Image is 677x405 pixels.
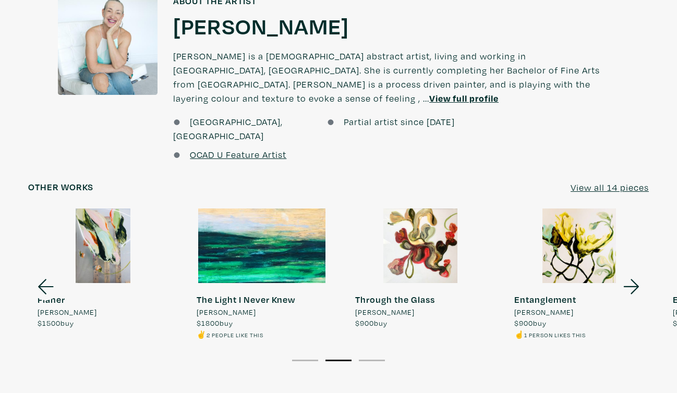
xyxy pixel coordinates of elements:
[355,306,415,318] span: [PERSON_NAME]
[28,208,178,329] a: Flaner [PERSON_NAME] $1500buy
[187,208,337,340] a: The Light I Never Knew [PERSON_NAME] $1800buy ✌️2 people like this
[197,293,295,305] strong: The Light I Never Knew
[38,306,97,318] span: [PERSON_NAME]
[197,318,233,328] span: buy
[190,149,286,161] a: OCAD U Feature Artist
[197,318,220,328] span: $1800
[292,360,318,361] button: 1 of 3
[173,40,619,115] p: [PERSON_NAME] is a [DEMOGRAPHIC_DATA] abstract artist, living and working in [GEOGRAPHIC_DATA], [...
[173,11,349,40] a: [PERSON_NAME]
[344,116,455,128] span: Partial artist since [DATE]
[197,306,256,318] span: [PERSON_NAME]
[514,293,576,305] strong: Entanglement
[197,329,295,340] li: ✌️
[524,331,586,339] small: 1 person likes this
[429,92,499,104] a: View full profile
[173,116,283,142] span: [GEOGRAPHIC_DATA], [GEOGRAPHIC_DATA]
[325,360,352,361] button: 2 of 3
[28,181,93,193] h6: Other works
[514,329,586,340] li: ☝️
[514,318,547,328] span: buy
[355,318,374,328] span: $900
[207,331,263,339] small: 2 people like this
[514,318,533,328] span: $900
[505,208,655,340] a: Entanglement [PERSON_NAME] $900buy ☝️1 person likes this
[359,360,385,361] button: 3 of 3
[346,208,495,329] a: Through the Glass [PERSON_NAME] $900buy
[355,293,435,305] strong: Through the Glass
[571,181,649,193] u: View all 14 pieces
[514,306,574,318] span: [PERSON_NAME]
[571,180,649,194] a: View all 14 pieces
[355,318,388,328] span: buy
